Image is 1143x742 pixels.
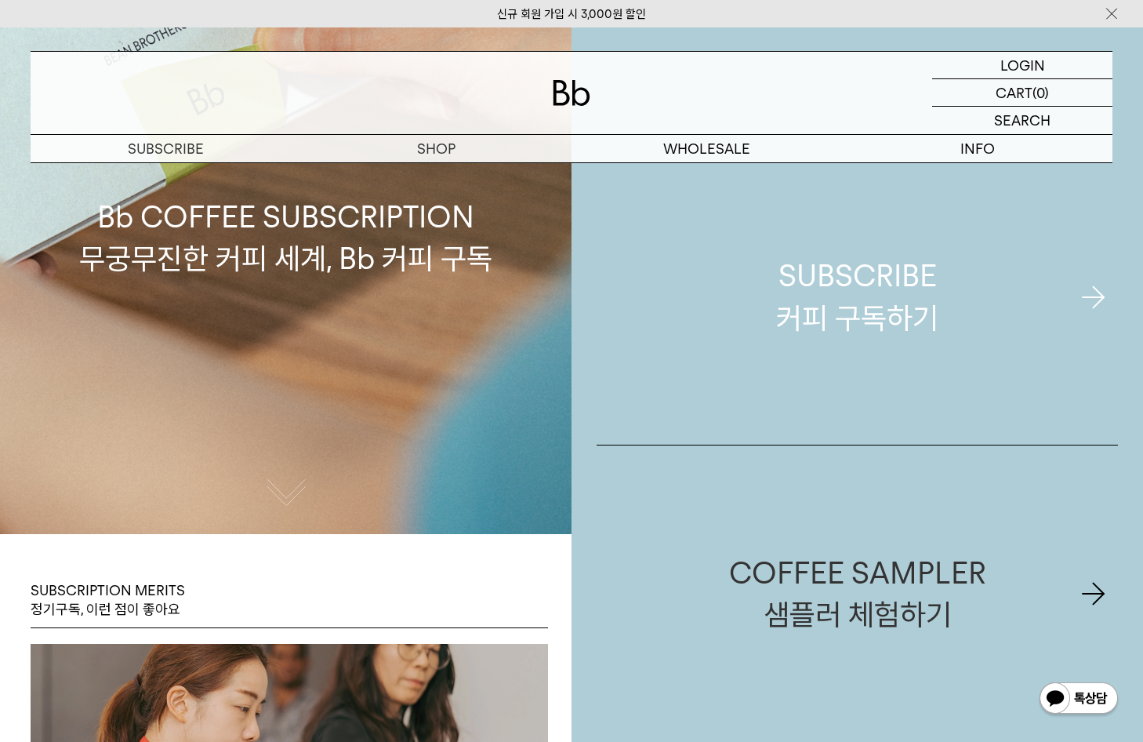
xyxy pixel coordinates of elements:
[301,135,571,162] a: SHOP
[994,107,1050,134] p: SEARCH
[597,446,1118,742] a: COFFEE SAMPLER샘플러 체험하기
[1038,681,1119,718] img: 카카오톡 채널 1:1 채팅 버튼
[996,79,1032,106] p: CART
[1000,52,1045,78] p: LOGIN
[571,135,842,162] p: WHOLESALE
[553,80,590,106] img: 로고
[31,135,301,162] a: SUBSCRIBE
[932,79,1112,107] a: CART (0)
[497,7,646,21] a: 신규 회원 가입 시 3,000원 할인
[79,47,492,279] p: Bb COFFEE SUBSCRIPTION 무궁무진한 커피 세계, Bb 커피 구독
[842,135,1112,162] p: INFO
[1032,79,1049,106] p: (0)
[31,581,185,620] p: SUBSCRIPTION MERITS 정기구독, 이런 점이 좋아요
[597,149,1118,445] a: SUBSCRIBE커피 구독하기
[729,552,986,635] div: COFFEE SAMPLER 샘플러 체험하기
[776,255,938,338] div: SUBSCRIBE 커피 구독하기
[932,52,1112,79] a: LOGIN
